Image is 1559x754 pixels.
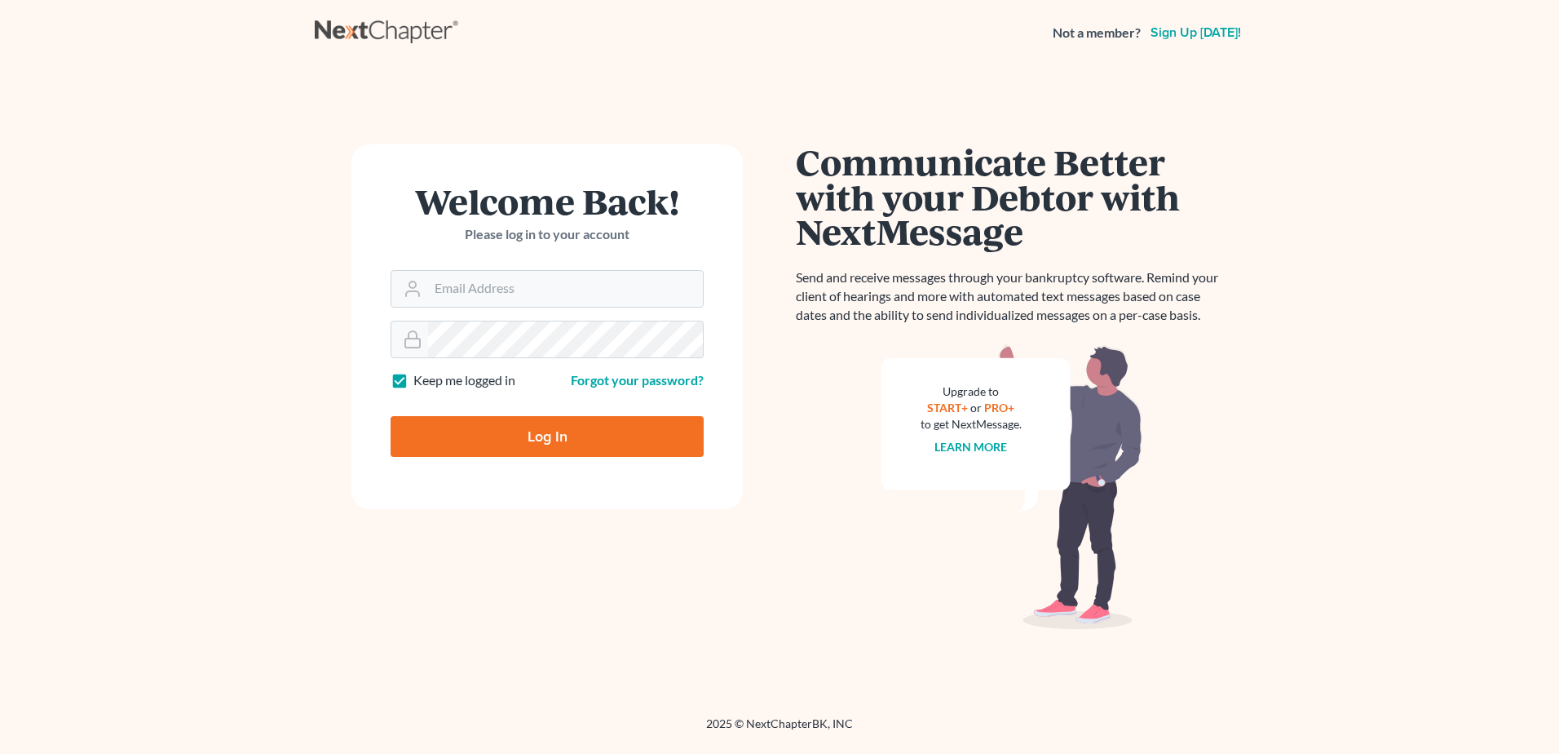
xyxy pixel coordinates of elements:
[928,401,969,415] a: START+
[796,144,1228,249] h1: Communicate Better with your Debtor with NextMessage
[921,416,1022,432] div: to get NextMessage.
[935,440,1008,454] a: Learn more
[796,268,1228,325] p: Send and receive messages through your bankruptcy software. Remind your client of hearings and mo...
[391,184,704,219] h1: Welcome Back!
[971,401,983,415] span: or
[428,271,703,307] input: Email Address
[571,372,704,388] a: Forgot your password?
[881,344,1142,630] img: nextmessage_bg-59042aed3d76b12b5cd301f8e5b87938c9018125f34e5fa2b7a6b67550977c72.svg
[1147,26,1244,39] a: Sign up [DATE]!
[391,416,704,457] input: Log In
[391,225,704,244] p: Please log in to your account
[985,401,1015,415] a: PRO+
[921,384,1022,400] div: Upgrade to
[413,371,515,390] label: Keep me logged in
[315,716,1244,745] div: 2025 © NextChapterBK, INC
[1053,24,1141,42] strong: Not a member?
